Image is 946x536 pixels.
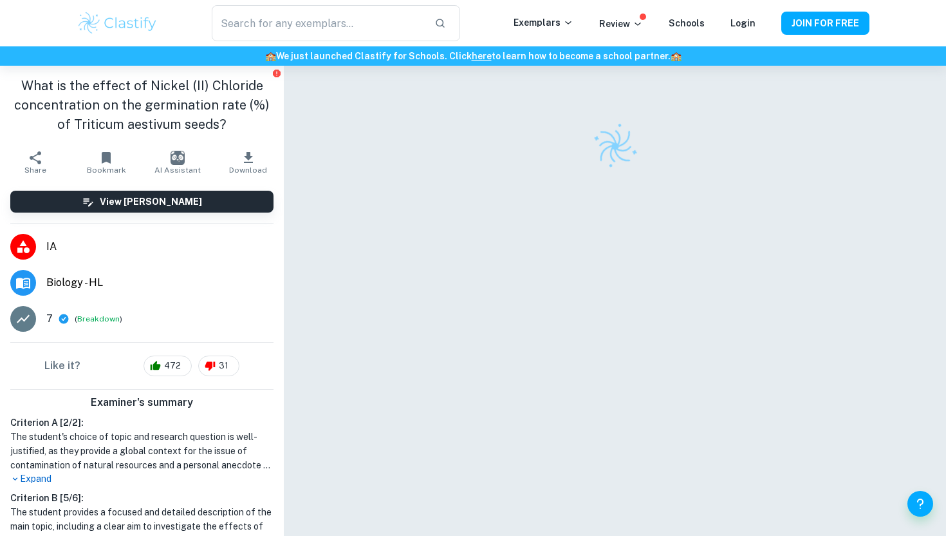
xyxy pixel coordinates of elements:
[212,359,236,372] span: 31
[3,49,943,63] h6: We just launched Clastify for Schools. Click to learn how to become a school partner.
[46,239,274,254] span: IA
[77,10,158,36] img: Clastify logo
[10,430,274,472] h1: The student's choice of topic and research question is well-justified, as they provide a global c...
[10,491,274,505] h6: Criterion B [ 5 / 6 ]:
[10,416,274,430] h6: Criterion A [ 2 / 2 ]:
[71,144,142,180] button: Bookmark
[10,191,274,213] button: View [PERSON_NAME]
[272,68,281,78] button: Report issue
[213,144,284,180] button: Download
[229,166,267,175] span: Download
[10,76,274,134] h1: What is the effect of Nickel (II) Chloride concentration on the germination rate (%) of Triticum ...
[24,166,46,175] span: Share
[46,311,53,327] p: 7
[171,151,185,165] img: AI Assistant
[5,395,279,410] h6: Examiner's summary
[514,15,573,30] p: Exemplars
[157,359,188,372] span: 472
[730,18,756,28] a: Login
[671,51,682,61] span: 🏫
[46,275,274,291] span: Biology - HL
[907,491,933,517] button: Help and Feedback
[669,18,705,28] a: Schools
[198,356,239,376] div: 31
[781,12,869,35] button: JOIN FOR FREE
[472,51,492,61] a: here
[10,472,274,486] p: Expand
[77,313,120,325] button: Breakdown
[144,356,192,376] div: 472
[154,166,201,175] span: AI Assistant
[87,166,126,175] span: Bookmark
[44,358,80,374] h6: Like it?
[100,195,202,209] h6: View [PERSON_NAME]
[599,17,643,31] p: Review
[142,144,213,180] button: AI Assistant
[75,313,122,325] span: ( )
[212,5,424,41] input: Search for any exemplars...
[584,115,645,177] img: Clastify logo
[265,51,276,61] span: 🏫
